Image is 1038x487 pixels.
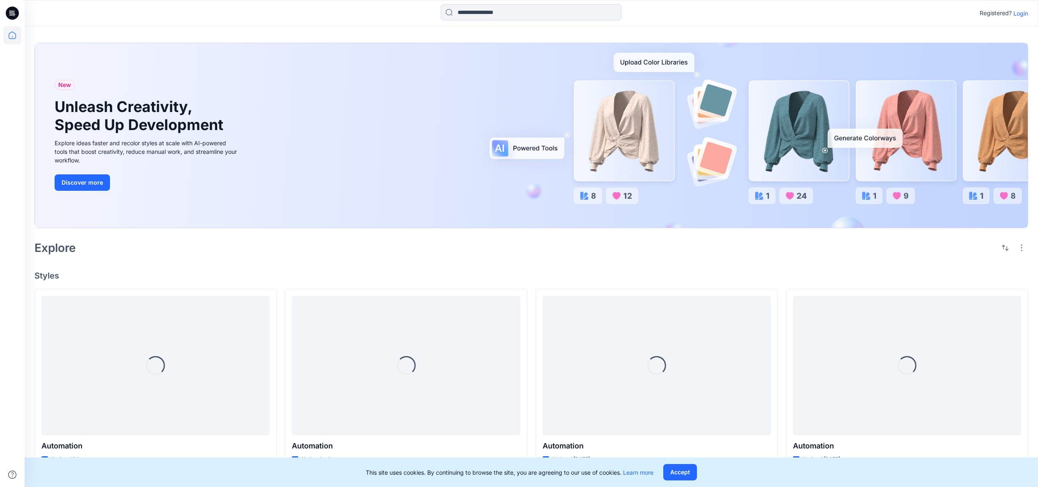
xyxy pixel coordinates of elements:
p: Automation [543,440,771,452]
h1: Unleash Creativity, Speed Up Development [55,98,227,133]
button: Accept [663,464,697,480]
p: Updated [DATE] [552,455,590,464]
span: New [58,80,71,90]
p: Updated 3 hours ago [51,455,101,464]
a: Learn more [623,469,653,476]
p: Automation [292,440,520,452]
p: This site uses cookies. By continuing to browse the site, you are agreeing to our use of cookies. [366,468,653,477]
p: Updated [DATE] [803,455,840,464]
p: Login [1013,9,1028,18]
div: Explore ideas faster and recolor styles at scale with AI-powered tools that boost creativity, red... [55,139,239,165]
p: Automation [41,440,270,452]
a: Discover more [55,174,239,191]
h4: Styles [34,271,1028,281]
p: Updated a day ago [302,455,346,464]
p: Automation [793,440,1021,452]
p: Registered? [980,8,1012,18]
h2: Explore [34,241,76,254]
button: Discover more [55,174,110,191]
